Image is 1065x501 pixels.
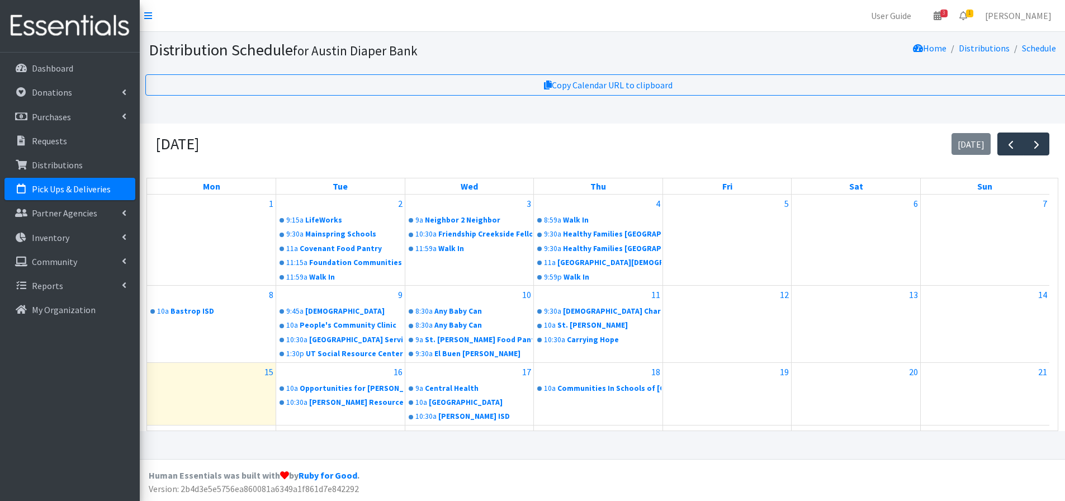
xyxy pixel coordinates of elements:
p: Dashboard [32,63,73,74]
td: September 20, 2025 [792,362,921,425]
a: 11:59aWalk In [406,242,533,256]
a: September 1, 2025 [267,195,276,212]
td: September 8, 2025 [147,286,276,363]
a: 11:59aWalk In [277,271,404,284]
a: September 12, 2025 [778,286,791,304]
a: Partner Agencies [4,202,135,224]
div: 9a [415,334,423,346]
a: Thursday [588,178,608,194]
p: Partner Agencies [32,207,97,219]
a: Distributions [959,42,1010,54]
div: 10:30a [415,229,437,240]
a: 10aPeople's Community Clinic [277,319,404,332]
div: Any Baby Can [434,320,533,331]
a: September 22, 2025 [262,426,276,443]
a: Community [4,250,135,273]
div: [DEMOGRAPHIC_DATA] Charities of [GEOGRAPHIC_DATA][US_STATE] [563,306,661,317]
span: 3 [940,10,948,17]
a: September 23, 2025 [391,426,405,443]
a: Distributions [4,154,135,176]
a: 9:59pWalk In [535,271,661,284]
div: Foundation Communities "FC CHI" [309,257,404,268]
div: Healthy Families [GEOGRAPHIC_DATA] [563,229,661,240]
td: September 24, 2025 [405,425,534,488]
div: El Buen [PERSON_NAME] [434,348,533,360]
td: September 25, 2025 [534,425,663,488]
div: 9a [415,383,423,394]
div: Walk In [438,243,533,254]
p: Inventory [32,232,69,243]
a: 9aNeighbor 2 Neighbor [406,214,533,227]
a: 10:30aFriendship Creekside Fellowship [406,228,533,241]
div: 9a [415,215,423,226]
p: Purchases [32,111,71,122]
a: September 26, 2025 [778,426,791,443]
td: September 9, 2025 [276,286,405,363]
a: September 21, 2025 [1036,363,1049,381]
a: Requests [4,130,135,152]
span: 1 [966,10,973,17]
h1: Distribution Schedule [149,40,675,60]
a: September 6, 2025 [911,195,920,212]
div: 10a [415,397,427,408]
div: 9:30a [415,348,433,360]
a: 1 [950,4,976,27]
div: Walk In [564,272,661,283]
strong: Human Essentials was built with by . [149,470,359,481]
div: 11:59a [415,243,437,254]
div: 8:30a [415,320,433,331]
a: 9aCentral Health [406,382,533,395]
a: 10:30a[GEOGRAPHIC_DATA] Serving Center [277,333,404,347]
a: 3 [925,4,950,27]
a: Wednesday [458,178,480,194]
div: 1:30p [286,348,304,360]
div: 10:30a [415,411,437,422]
div: 10a [157,306,169,317]
a: September 13, 2025 [907,286,920,304]
div: Central Health [425,383,533,394]
a: September 28, 2025 [1036,426,1049,443]
p: Pick Ups & Deliveries [32,183,111,195]
a: September 3, 2025 [524,195,533,212]
button: [DATE] [952,133,991,155]
a: 9:30aHealthy Families [GEOGRAPHIC_DATA] [535,242,661,256]
a: Reports [4,275,135,297]
a: 10:30a[PERSON_NAME] Resource Center [277,396,404,409]
a: September 8, 2025 [267,286,276,304]
div: St. [PERSON_NAME] [557,320,661,331]
div: [PERSON_NAME] Resource Center [309,397,404,408]
td: September 1, 2025 [147,195,276,285]
div: 10:30a [286,334,307,346]
p: Requests [32,135,67,146]
p: Distributions [32,159,83,171]
div: 9:45a [286,306,304,317]
td: September 10, 2025 [405,286,534,363]
a: September 4, 2025 [654,195,662,212]
a: 10aCommunities In Schools of [GEOGRAPHIC_DATA][US_STATE] [535,382,661,395]
a: Pick Ups & Deliveries [4,178,135,200]
div: 10a [544,383,556,394]
h2: [DATE] [155,135,199,154]
td: September 14, 2025 [920,286,1049,363]
a: 11:15aFoundation Communities "FC CHI" [277,256,404,270]
a: September 17, 2025 [520,363,533,381]
td: September 28, 2025 [920,425,1049,488]
div: [DEMOGRAPHIC_DATA] [305,306,404,317]
p: Reports [32,280,63,291]
div: 11:59a [286,272,307,283]
td: September 22, 2025 [147,425,276,488]
div: [PERSON_NAME] ISD [438,411,533,422]
a: 8:30aAny Baby Can [406,319,533,332]
div: Communities In Schools of [GEOGRAPHIC_DATA][US_STATE] [557,383,661,394]
a: Sunday [975,178,995,194]
div: People's Community Clinic [300,320,404,331]
div: UT Social Resource Center [306,348,404,360]
a: September 11, 2025 [649,286,662,304]
button: Previous month [997,133,1024,155]
div: [GEOGRAPHIC_DATA][DEMOGRAPHIC_DATA] [557,257,661,268]
td: September 5, 2025 [662,195,792,285]
div: Carrying Hope [567,334,661,346]
div: 9:30a [286,229,304,240]
a: September 16, 2025 [391,363,405,381]
a: Friday [720,178,735,194]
